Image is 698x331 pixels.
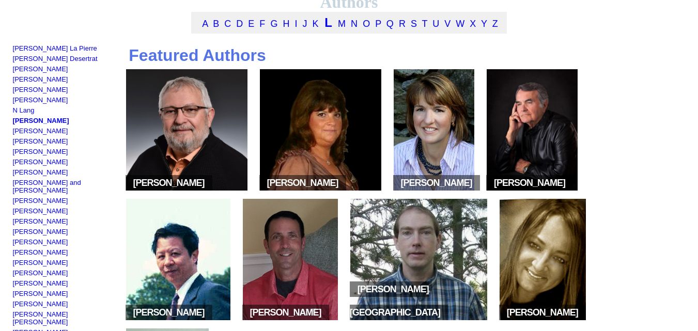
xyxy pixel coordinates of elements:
[13,124,15,127] img: shim.gif
[13,135,15,137] img: shim.gif
[352,287,358,292] img: space
[259,19,265,29] a: F
[262,181,267,186] img: space
[470,19,476,29] a: X
[350,281,448,320] span: [PERSON_NAME][GEOGRAPHIC_DATA]
[13,215,15,217] img: shim.gif
[13,117,69,124] a: [PERSON_NAME]
[13,145,15,148] img: shim.gif
[122,186,251,194] a: space[PERSON_NAME]space
[472,181,477,186] img: space
[375,19,381,29] a: P
[13,166,15,168] img: shim.gif
[13,62,15,65] img: shim.gif
[13,83,15,86] img: shim.gif
[13,246,15,248] img: shim.gif
[324,15,332,29] a: L
[502,310,507,316] img: space
[13,155,15,158] img: shim.gif
[444,19,451,29] a: V
[205,181,210,186] img: space
[13,86,68,93] a: [PERSON_NAME]
[13,259,68,266] a: [PERSON_NAME]
[256,186,385,194] a: space[PERSON_NAME]space
[411,19,417,29] a: S
[122,316,234,323] a: space[PERSON_NAME]space
[13,179,81,194] a: [PERSON_NAME] and [PERSON_NAME]
[396,181,401,186] img: space
[499,305,586,320] span: [PERSON_NAME]
[422,19,428,29] a: T
[13,55,98,62] a: [PERSON_NAME] Desertrat
[283,19,289,29] a: H
[393,175,480,191] span: [PERSON_NAME]
[13,279,68,287] a: [PERSON_NAME]
[13,228,68,235] a: [PERSON_NAME]
[565,181,570,186] img: space
[13,73,15,75] img: shim.gif
[13,96,68,104] a: [PERSON_NAME]
[205,310,210,316] img: space
[432,19,439,29] a: U
[13,235,15,238] img: shim.gif
[386,19,394,29] a: Q
[236,19,243,29] a: D
[129,46,266,65] b: Featured Authors
[13,114,15,117] img: shim.gif
[13,44,97,52] a: [PERSON_NAME] La Pierre
[13,148,68,155] a: [PERSON_NAME]
[242,305,329,320] span: [PERSON_NAME]
[13,176,15,179] img: shim.gif
[351,19,358,29] a: N
[13,168,68,176] a: [PERSON_NAME]
[13,308,15,310] img: shim.gif
[489,181,494,186] img: space
[13,204,15,207] img: shim.gif
[13,290,68,297] a: [PERSON_NAME]
[270,19,277,29] a: G
[481,19,487,29] a: Y
[126,175,212,191] span: [PERSON_NAME]
[13,269,68,277] a: [PERSON_NAME]
[13,310,68,326] a: [PERSON_NAME] [PERSON_NAME]
[13,158,68,166] a: [PERSON_NAME]
[126,305,212,320] span: [PERSON_NAME]
[321,310,327,316] img: space
[13,75,68,83] a: [PERSON_NAME]
[13,287,15,290] img: shim.gif
[128,181,133,186] img: space
[363,19,370,29] a: O
[13,297,15,300] img: shim.gif
[13,93,15,96] img: shim.gif
[578,310,583,316] img: space
[13,106,35,114] a: N Lang
[248,19,254,29] a: E
[13,52,15,55] img: shim.gif
[13,326,15,328] img: shim.gif
[13,197,68,204] a: [PERSON_NAME]
[13,207,68,215] a: [PERSON_NAME]
[224,19,231,29] a: C
[128,310,133,316] img: space
[440,310,445,316] img: space
[13,127,68,135] a: [PERSON_NAME]
[13,225,15,228] img: shim.gif
[13,104,15,106] img: shim.gif
[259,175,346,191] span: [PERSON_NAME]
[13,137,68,145] a: [PERSON_NAME]
[399,19,406,29] a: R
[13,277,15,279] img: shim.gif
[294,19,297,29] a: I
[456,19,464,29] a: W
[13,300,68,308] a: [PERSON_NAME]
[312,19,318,29] a: K
[13,238,68,246] a: [PERSON_NAME]
[338,181,344,186] img: space
[302,19,307,29] a: J
[13,65,68,73] a: [PERSON_NAME]
[213,19,219,29] a: B
[496,316,590,323] a: space[PERSON_NAME]space
[486,175,573,191] span: [PERSON_NAME]
[13,194,15,197] img: shim.gif
[202,19,208,29] a: A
